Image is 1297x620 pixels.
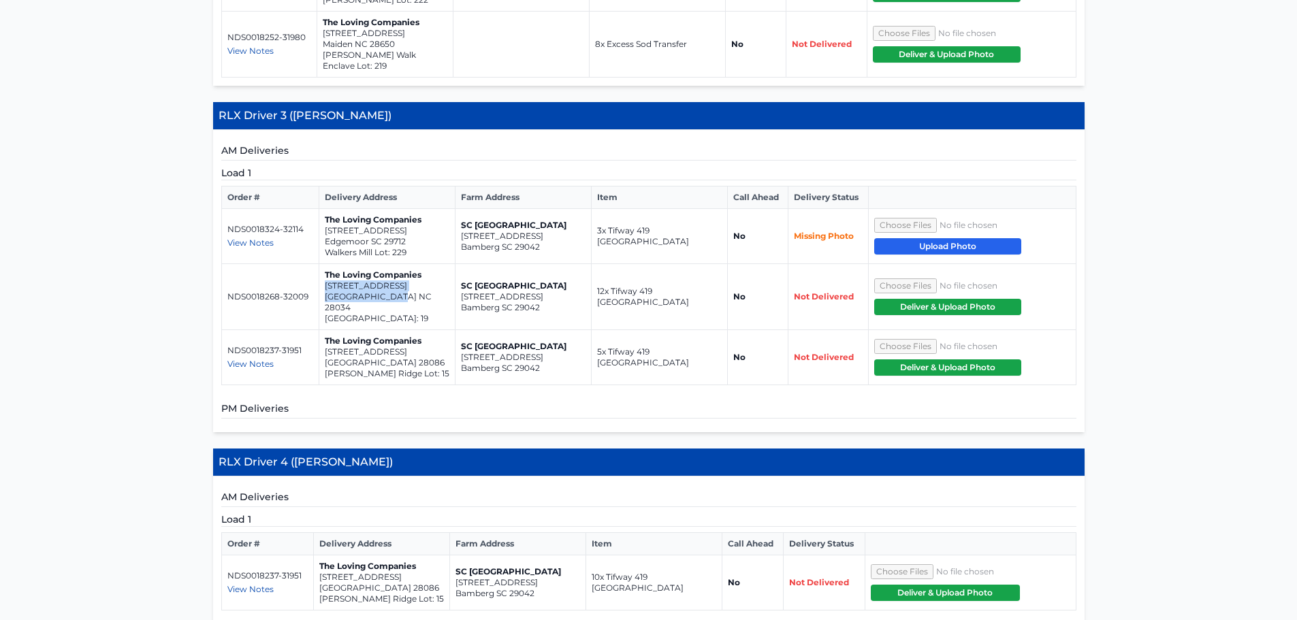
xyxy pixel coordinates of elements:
h5: AM Deliveries [221,144,1076,161]
th: Farm Address [455,186,591,209]
p: The Loving Companies [325,336,449,346]
p: [PERSON_NAME] Ridge Lot: 15 [319,593,444,604]
td: 10x Tifway 419 [GEOGRAPHIC_DATA] [586,555,722,610]
p: NDS0018237-31951 [227,345,313,356]
h4: RLX Driver 3 ([PERSON_NAME]) [213,102,1085,130]
span: View Notes [227,359,274,369]
p: The Loving Companies [323,17,447,28]
th: Order # [221,533,313,555]
span: View Notes [227,46,274,56]
th: Delivery Address [313,533,449,555]
strong: No [733,231,746,241]
strong: No [731,39,743,49]
p: The Loving Companies [319,561,444,572]
th: Call Ahead [727,186,788,209]
p: The Loving Companies [325,270,449,280]
td: 12x Tifway 419 [GEOGRAPHIC_DATA] [591,264,727,330]
span: View Notes [227,584,274,594]
p: [GEOGRAPHIC_DATA] 28086 [319,583,444,593]
p: NDS0018268-32009 [227,291,313,302]
span: Not Delivered [789,577,849,587]
p: SC [GEOGRAPHIC_DATA] [461,220,586,231]
p: Edgemoor SC 29712 [325,236,449,247]
th: Delivery Status [788,186,868,209]
td: 3x Tifway 419 [GEOGRAPHIC_DATA] [591,209,727,264]
p: SC [GEOGRAPHIC_DATA] [461,341,586,352]
td: 8x Excess Sod Transfer [589,12,725,78]
strong: No [733,291,746,301]
button: Upload Photo [874,238,1021,255]
th: Farm Address [449,533,586,555]
span: Not Delivered [794,352,854,362]
p: Bamberg SC 29042 [455,588,580,599]
th: Item [586,533,722,555]
span: Not Delivered [792,39,852,49]
h5: AM Deliveries [221,490,1076,507]
button: Deliver & Upload Photo [873,46,1021,63]
th: Delivery Address [319,186,455,209]
strong: No [728,577,740,587]
p: [PERSON_NAME] Ridge Lot: 15 [325,368,449,379]
button: Deliver & Upload Photo [874,359,1021,376]
th: Item [591,186,727,209]
span: Missing Photo [794,231,854,241]
td: 5x Tifway 419 [GEOGRAPHIC_DATA] [591,330,727,385]
button: Deliver & Upload Photo [874,299,1021,315]
h4: RLX Driver 4 ([PERSON_NAME]) [213,448,1085,476]
p: [STREET_ADDRESS] [319,572,444,583]
p: [STREET_ADDRESS] [461,231,586,242]
th: Order # [221,186,319,209]
p: NDS0018252-31980 [227,32,311,43]
th: Delivery Status [783,533,865,555]
button: Deliver & Upload Photo [871,585,1021,601]
p: NDS0018324-32114 [227,224,313,235]
p: NDS0018237-31951 [227,570,308,581]
p: Bamberg SC 29042 [461,363,586,374]
p: [PERSON_NAME] Walk Enclave Lot: 219 [323,50,447,71]
p: [STREET_ADDRESS] [455,577,580,588]
p: [STREET_ADDRESS] [325,346,449,357]
p: [GEOGRAPHIC_DATA] NC 28034 [325,291,449,313]
p: [STREET_ADDRESS] [323,28,447,39]
p: [STREET_ADDRESS] [461,352,586,363]
p: [STREET_ADDRESS] [325,280,449,291]
h5: PM Deliveries [221,402,1076,419]
span: Not Delivered [794,291,854,301]
span: View Notes [227,238,274,248]
th: Call Ahead [722,533,783,555]
p: [STREET_ADDRESS] [461,291,586,302]
h5: Load 1 [221,166,1076,180]
h5: Load 1 [221,512,1076,527]
p: Bamberg SC 29042 [461,242,586,252]
p: The Loving Companies [325,214,449,225]
strong: No [733,352,746,362]
p: Bamberg SC 29042 [461,302,586,313]
p: SC [GEOGRAPHIC_DATA] [461,280,586,291]
p: Maiden NC 28650 [323,39,447,50]
p: [STREET_ADDRESS] [325,225,449,236]
p: [GEOGRAPHIC_DATA] 28086 [325,357,449,368]
p: Walkers Mill Lot: 229 [325,247,449,258]
p: SC [GEOGRAPHIC_DATA] [455,566,580,577]
p: [GEOGRAPHIC_DATA]: 19 [325,313,449,324]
